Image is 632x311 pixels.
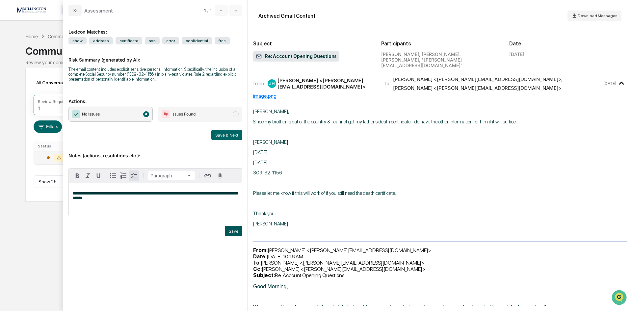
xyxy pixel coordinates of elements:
[381,40,499,47] h2: Participants
[509,40,627,47] h2: Date
[268,79,276,88] div: JH
[93,170,104,181] button: Underline
[68,21,242,35] div: Lexicon Matches:
[253,272,275,278] b: Subject:
[48,84,53,89] div: 🗄️
[25,34,38,39] div: Home
[68,145,242,158] p: Notes (actions, resolutions etc.):
[145,37,160,44] span: ssn
[83,170,93,181] button: Italic
[38,99,69,104] div: Review Required
[214,171,226,180] button: Attach files
[13,95,41,102] span: Data Lookup
[253,109,289,115] span: [PERSON_NAME],
[253,170,282,176] span: 309-32-1156
[22,50,108,57] div: Start new chat
[89,37,113,44] span: address
[25,60,607,65] div: Review your communication records across channels
[567,11,621,21] button: Download Messages
[112,52,120,60] button: Start new chat
[34,141,77,151] th: Status
[215,37,230,44] span: free
[207,8,213,13] span: / 1
[68,49,242,63] p: Risk Summary (generated by AI):
[68,37,87,44] span: show
[603,81,616,86] time: Wednesday, September 10, 2025 at 10:25:23 AM
[72,170,83,181] button: Bold
[253,80,265,87] span: from:
[68,91,242,104] p: Actions:
[225,226,242,236] button: Save
[148,171,195,180] button: Block type
[611,289,629,307] iframe: Open customer support
[258,13,315,19] div: Archived Gmail Content
[253,247,431,260] span: [PERSON_NAME] <[PERSON_NAME][EMAIL_ADDRESS][DOMAIN_NAME]> [DATE] 10:16
[253,284,288,289] span: Good Morning,
[7,14,120,24] p: How can we help?
[22,57,83,62] div: We're available if you need us!
[7,50,18,62] img: 1746055101610-c473b297-6a78-478c-a979-82029cc54cd1
[38,105,40,111] div: 1
[7,84,12,89] div: 🖐️
[211,130,242,140] button: Save & Next
[253,93,627,99] div: image.png
[68,67,242,82] div: The email content includes explicit sensitive personal information. Specifically, the inclusion o...
[34,77,83,88] div: All Conversations
[34,120,62,133] button: Filters
[253,266,262,272] b: Cc:
[7,96,12,101] div: 🔎
[48,34,101,39] div: Communications Archive
[253,211,276,217] span: Thank you,
[82,111,100,117] span: No Issues
[13,83,42,90] span: Preclearance
[253,149,267,155] span: [DATE]
[116,37,142,44] span: certificate
[54,83,82,90] span: Attestations
[253,304,551,310] span: We have gathered some additional details to address questions below. They are being uploaded into...
[509,51,524,57] div: [DATE]
[256,53,337,60] span: Re: Account Opening Questions
[4,80,45,92] a: 🖐️Preclearance
[25,40,607,57] div: Communications Archive
[171,111,196,117] span: Issues Found
[162,110,170,118] img: Flag
[277,77,377,90] div: [PERSON_NAME] <[PERSON_NAME][EMAIL_ADDRESS][DOMAIN_NAME]>
[204,8,206,13] span: 1
[72,110,80,118] img: Checkmark
[253,40,371,47] h2: Subject
[16,7,47,14] img: logo
[253,190,396,196] span: Please let me know if this will work of if you still need the death certificate.
[253,260,261,266] b: To:
[46,111,80,117] a: Powered byPylon
[381,51,499,68] div: [PERSON_NAME], [PERSON_NAME], [PERSON_NAME], "[PERSON_NAME][EMAIL_ADDRESS][DOMAIN_NAME]"
[253,160,267,166] span: [DATE]
[4,93,44,105] a: 🔎Data Lookup
[162,37,179,44] span: error
[384,80,390,87] span: to:
[182,37,212,44] span: confidential
[253,119,517,125] span: Since my brother is out of the country & I cannot get my father’s death certificate, I do have th...
[253,247,268,253] span: From:
[45,80,84,92] a: 🗄️Attestations
[66,112,80,117] span: Pylon
[253,253,267,260] b: Date:
[393,76,563,82] div: [PERSON_NAME] <[PERSON_NAME][EMAIL_ADDRESS][DOMAIN_NAME]> ,
[393,85,561,91] div: [PERSON_NAME] <[PERSON_NAME][EMAIL_ADDRESS][DOMAIN_NAME]>
[578,13,618,18] span: Download Messages
[84,8,113,14] div: Assessment
[253,221,288,227] span: [PERSON_NAME]
[253,253,425,278] span: AM [PERSON_NAME] <[PERSON_NAME][EMAIL_ADDRESS][DOMAIN_NAME]> [PERSON_NAME] <[PERSON_NAME][EMAIL_A...
[253,139,288,145] span: [PERSON_NAME]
